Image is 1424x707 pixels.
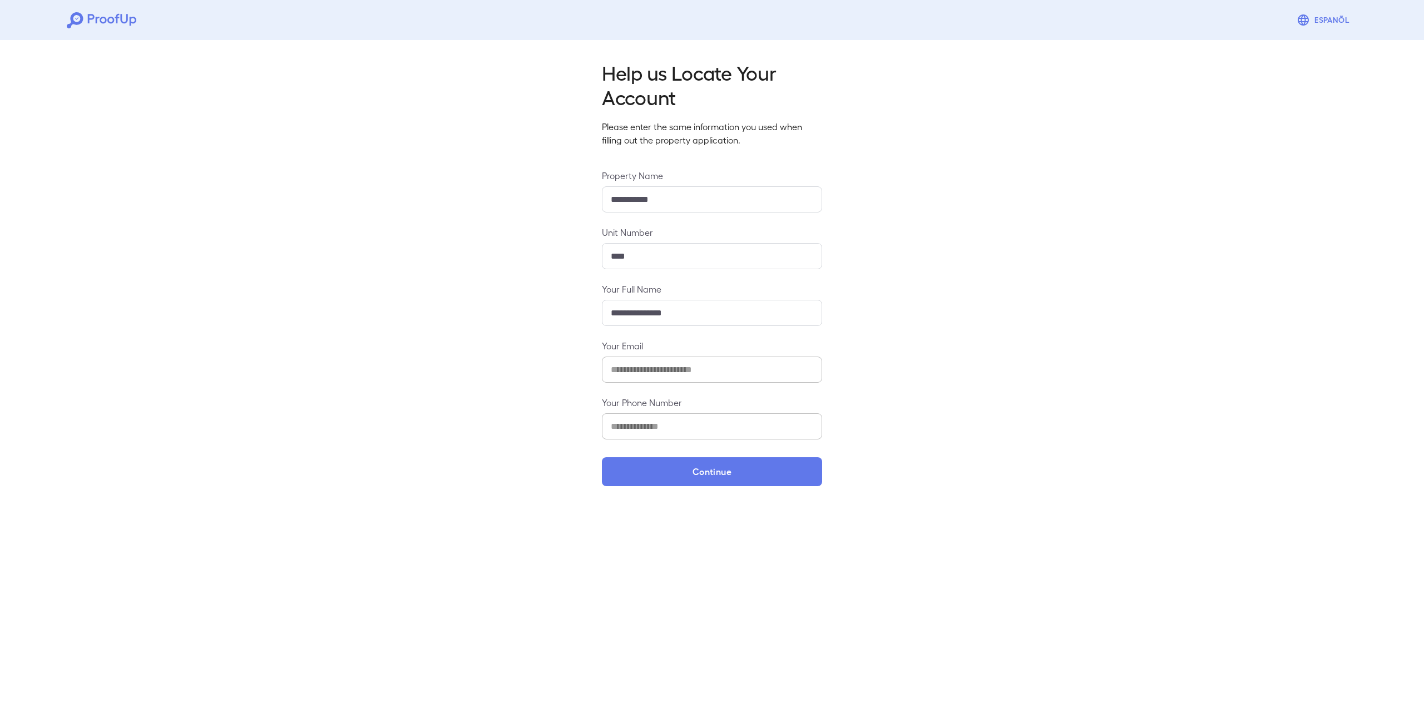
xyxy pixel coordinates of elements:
[602,457,822,486] button: Continue
[602,283,822,295] label: Your Full Name
[602,169,822,182] label: Property Name
[602,339,822,352] label: Your Email
[602,396,822,409] label: Your Phone Number
[602,120,822,147] p: Please enter the same information you used when filling out the property application.
[1292,9,1357,31] button: Espanõl
[602,226,822,239] label: Unit Number
[602,60,822,109] h2: Help us Locate Your Account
